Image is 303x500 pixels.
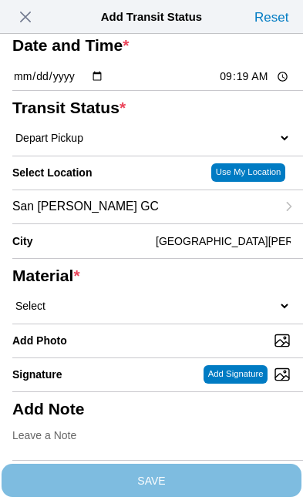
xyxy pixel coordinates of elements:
label: Select Location [12,166,92,179]
ion-label: Material [12,267,284,285]
ion-button: Add Signature [204,365,268,384]
ion-button: Reset [251,5,292,29]
ion-label: City [12,235,150,247]
ion-button: Use My Location [211,163,285,182]
ion-label: Transit Status [12,99,284,117]
span: San [PERSON_NAME] GC [12,200,159,213]
label: Signature [12,368,62,381]
ion-label: Add Note [12,400,284,418]
ion-label: Date and Time [12,36,284,55]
